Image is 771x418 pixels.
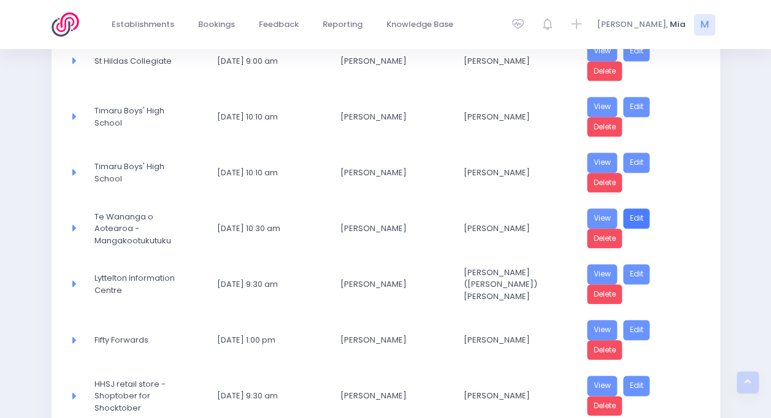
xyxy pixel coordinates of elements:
[579,312,702,368] td: <a href="https://3sfl.stjis.org.nz/booking/21286a2d-62a5-46b4-8a6a-9fd65f946018" class="btn btn-p...
[587,396,623,416] a: Delete
[694,14,715,36] span: M
[464,222,558,235] span: [PERSON_NAME]
[579,200,702,256] td: <a href="https://3sfl.stjis.org.nz/booking/f4747d89-b5a0-4826-8795-eb2441409a65" class="btn btn-p...
[94,334,189,346] span: Fifty Forwards
[209,312,332,368] td: 16 October 2025 1:00 pm
[579,89,702,145] td: <a href="https://3sfl.stjis.org.nz/booking/9173e876-34ae-436c-8ddf-d0499b0f866c" class="btn btn-p...
[464,167,558,179] span: [PERSON_NAME]
[464,55,558,67] span: [PERSON_NAME]
[323,18,362,31] span: Reporting
[332,200,456,256] td: Charmaine Price
[456,33,579,89] td: Amy Lucas
[456,312,579,368] td: Samantha Jones
[340,390,435,402] span: [PERSON_NAME]
[52,12,86,37] img: Logo
[377,13,464,37] a: Knowledge Base
[587,61,623,82] a: Delete
[587,284,623,305] a: Delete
[623,264,650,284] a: Edit
[623,376,650,396] a: Edit
[94,211,189,247] span: Te Wananga o Aotearoa - Mangakootukutuku
[332,256,456,312] td: Jacqueline Newbound
[340,111,435,123] span: [PERSON_NAME]
[386,18,453,31] span: Knowledge Base
[86,256,210,312] td: Lyttelton Information Centre
[579,145,702,200] td: <a href="https://3sfl.stjis.org.nz/booking/d3f2ee29-4fda-4329-8df2-ad1af7e078fb" class="btn btn-p...
[579,256,702,312] td: <a href="https://3sfl.stjis.org.nz/booking/c57478ff-fa6f-4b99-a39f-fd21cfec5846" class="btn btn-p...
[587,117,623,137] a: Delete
[94,161,189,184] span: Timaru Boys' High School
[112,18,174,31] span: Establishments
[623,153,650,173] a: Edit
[94,378,189,414] span: HHSJ retail store - Shoptober for Shocktober
[340,334,435,346] span: [PERSON_NAME]
[86,89,210,145] td: Timaru Boys' High School
[623,41,650,61] a: Edit
[456,89,579,145] td: Megan Holden
[579,33,702,89] td: <a href="https://3sfl.stjis.org.nz/booking/39212679-2b7f-4869-a3a7-3cfd6d8d6d46" class="btn btn-p...
[464,111,558,123] span: [PERSON_NAME]
[623,320,650,340] a: Edit
[340,222,435,235] span: [PERSON_NAME]
[209,256,332,312] td: 16 October 2025 9:30 am
[209,33,332,89] td: 14 October 2025 9:00 am
[313,13,373,37] a: Reporting
[456,256,579,312] td: Robert (Bob) Palmer
[464,267,558,303] span: [PERSON_NAME] ([PERSON_NAME]) [PERSON_NAME]
[587,340,623,360] a: Delete
[587,41,618,61] a: View
[332,145,456,200] td: Cameron Gibb
[587,153,618,173] a: View
[86,200,210,256] td: Te Wananga o Aotearoa - Mangakootukutuku
[217,222,312,235] span: [DATE] 10:30 am
[340,55,435,67] span: [PERSON_NAME]
[464,334,558,346] span: [PERSON_NAME]
[587,264,618,284] a: View
[249,13,309,37] a: Feedback
[209,200,332,256] td: 15 October 2025 10:30 am
[587,173,623,193] a: Delete
[332,89,456,145] td: Cameron Gibb
[102,13,185,37] a: Establishments
[217,167,312,179] span: [DATE] 10:10 am
[587,229,623,249] a: Delete
[456,145,579,200] td: Megan Holden
[217,390,312,402] span: [DATE] 9:30 am
[217,55,312,67] span: [DATE] 9:00 am
[670,18,686,31] span: Mia
[209,89,332,145] td: 14 October 2025 10:10 am
[94,105,189,129] span: Timaru Boys' High School
[332,312,456,368] td: Ann Carter
[456,200,579,256] td: Nickie-Leigh Heta
[340,278,435,291] span: [PERSON_NAME]
[464,390,558,402] span: [PERSON_NAME]
[587,208,618,229] a: View
[217,111,312,123] span: [DATE] 10:10 am
[86,145,210,200] td: Timaru Boys' High School
[86,312,210,368] td: Fifty Forwards
[332,33,456,89] td: Monique Grant
[259,18,299,31] span: Feedback
[597,18,668,31] span: [PERSON_NAME],
[217,278,312,291] span: [DATE] 9:30 am
[587,320,618,340] a: View
[86,33,210,89] td: St Hildas Collegiate
[623,97,650,117] a: Edit
[94,55,189,67] span: St Hildas Collegiate
[587,97,618,117] a: View
[217,334,312,346] span: [DATE] 1:00 pm
[188,13,245,37] a: Bookings
[587,376,618,396] a: View
[94,272,189,296] span: Lyttelton Information Centre
[198,18,235,31] span: Bookings
[340,167,435,179] span: [PERSON_NAME]
[623,208,650,229] a: Edit
[209,145,332,200] td: 14 October 2025 10:10 am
